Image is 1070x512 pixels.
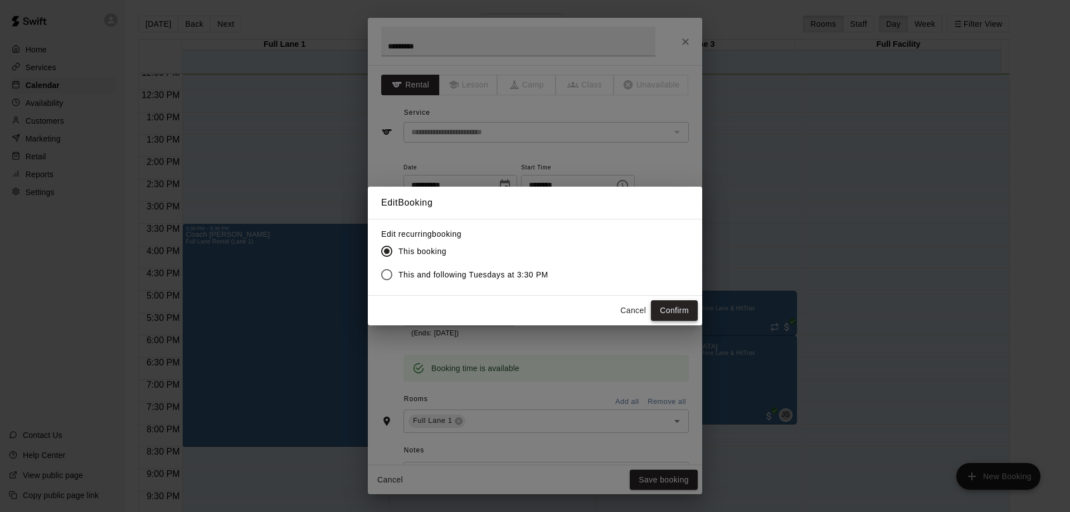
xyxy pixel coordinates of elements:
[398,269,548,281] span: This and following Tuesdays at 3:30 PM
[651,300,698,321] button: Confirm
[615,300,651,321] button: Cancel
[381,228,557,240] label: Edit recurring booking
[398,246,446,257] span: This booking
[368,187,702,219] h2: Edit Booking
